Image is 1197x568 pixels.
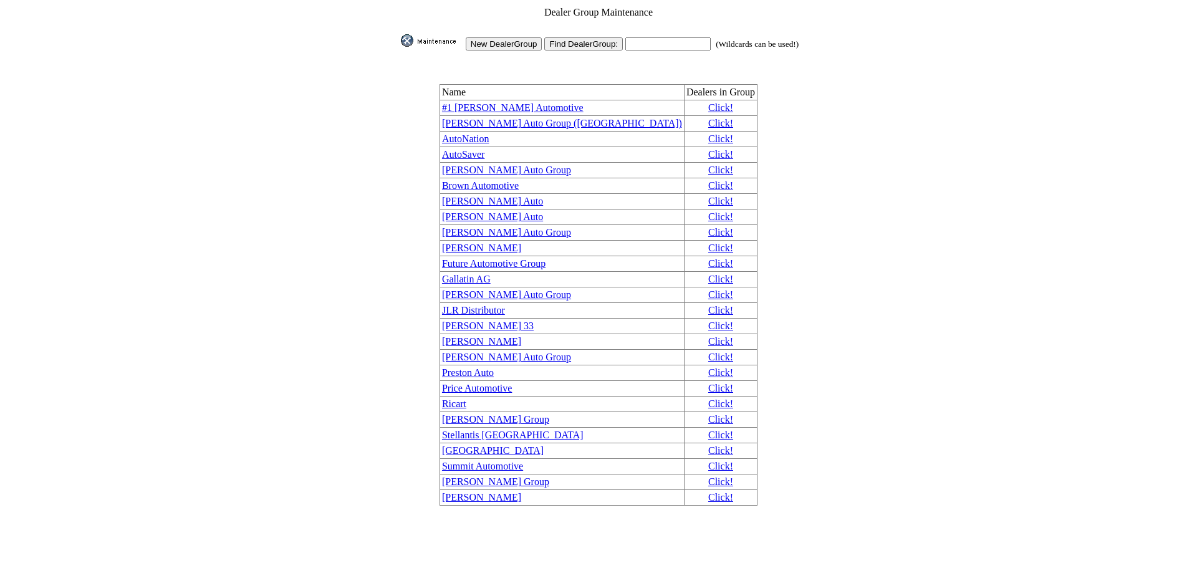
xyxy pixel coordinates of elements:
a: AutoSaver [442,149,484,160]
a: Click! [708,133,733,144]
a: Click! [708,102,733,113]
a: Click! [708,289,733,300]
a: Click! [708,274,733,284]
a: Price Automotive [442,383,512,393]
a: Click! [708,461,733,471]
a: [PERSON_NAME] Auto Group [442,289,571,300]
a: Click! [708,149,733,160]
a: Ricart [442,398,466,409]
a: Click! [708,196,733,206]
a: [PERSON_NAME] [442,492,521,503]
a: Gallatin AG [442,274,491,284]
input: Find DealerGroup: [544,37,623,51]
a: [PERSON_NAME] [442,243,521,253]
a: Click! [708,320,733,331]
a: [GEOGRAPHIC_DATA] [442,445,544,456]
a: [PERSON_NAME] Auto Group [442,352,571,362]
a: Click! [708,398,733,409]
a: Click! [708,305,733,315]
a: Click! [708,414,733,425]
a: [PERSON_NAME] Auto Group [442,165,571,175]
a: AutoNation [442,133,489,144]
a: Click! [708,118,733,128]
a: Click! [708,258,733,269]
td: Dealers in Group [684,85,757,100]
a: Click! [708,165,733,175]
a: Click! [708,476,733,487]
img: maint.gif [401,34,463,47]
a: Click! [708,227,733,238]
a: [PERSON_NAME] [442,336,521,347]
a: Click! [708,336,733,347]
a: [PERSON_NAME] Group [442,476,549,487]
a: Click! [708,211,733,222]
td: Dealer Group Maintenance [398,6,799,19]
a: Click! [708,352,733,362]
a: [PERSON_NAME] Auto Group [442,227,571,238]
a: Preston Auto [442,367,494,378]
a: Click! [708,180,733,191]
a: [PERSON_NAME] 33 [442,320,534,331]
a: Click! [708,383,733,393]
a: Stellantis [GEOGRAPHIC_DATA] [442,430,584,440]
a: Summit Automotive [442,461,523,471]
input: New DealerGroup [466,37,542,51]
a: Click! [708,430,733,440]
a: #1 [PERSON_NAME] Automotive [442,102,584,113]
a: JLR Distributor [442,305,505,315]
a: Click! [708,243,733,253]
a: Click! [708,492,733,503]
a: [PERSON_NAME] Auto Group ([GEOGRAPHIC_DATA]) [442,118,682,128]
a: Click! [708,367,733,378]
a: [PERSON_NAME] Auto [442,196,543,206]
a: Future Automotive Group [442,258,546,269]
a: [PERSON_NAME] Group [442,414,549,425]
td: Name [440,85,684,100]
small: (Wildcards can be used!) [716,39,799,49]
a: Click! [708,445,733,456]
a: Brown Automotive [442,180,519,191]
a: [PERSON_NAME] Auto [442,211,543,222]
